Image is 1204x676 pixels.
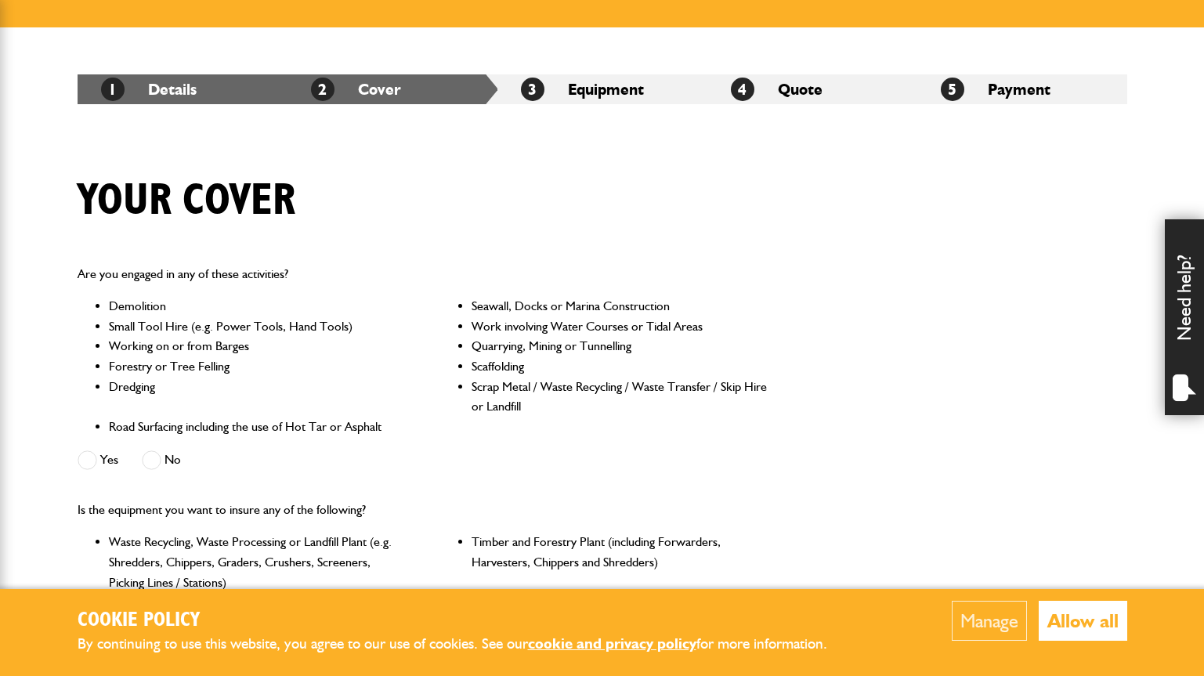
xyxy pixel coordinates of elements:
[917,74,1127,104] li: Payment
[1039,601,1127,641] button: Allow all
[287,74,497,104] li: Cover
[472,532,768,592] li: Timber and Forestry Plant (including Forwarders, Harvesters, Chippers and Shredders)
[109,316,406,337] li: Small Tool Hire (e.g. Power Tools, Hand Tools)
[142,450,181,470] label: No
[941,78,964,101] span: 5
[109,356,406,377] li: Forestry or Tree Felling
[78,632,853,656] p: By continuing to use this website, you agree to our use of cookies. See our for more information.
[528,634,696,653] a: cookie and privacy policy
[78,500,769,520] p: Is the equipment you want to insure any of the following?
[497,74,707,104] li: Equipment
[101,78,125,101] span: 1
[311,78,334,101] span: 2
[952,601,1027,641] button: Manage
[109,336,406,356] li: Working on or from Barges
[109,377,406,417] li: Dredging
[472,356,768,377] li: Scaffolding
[78,609,853,633] h2: Cookie Policy
[472,377,768,417] li: Scrap Metal / Waste Recycling / Waste Transfer / Skip Hire or Landfill
[109,296,406,316] li: Demolition
[101,80,197,99] a: 1Details
[109,417,406,437] li: Road Surfacing including the use of Hot Tar or Asphalt
[472,336,768,356] li: Quarrying, Mining or Tunnelling
[78,450,118,470] label: Yes
[1165,219,1204,415] div: Need help?
[731,78,754,101] span: 4
[78,264,769,284] p: Are you engaged in any of these activities?
[707,74,917,104] li: Quote
[472,296,768,316] li: Seawall, Docks or Marina Construction
[472,316,768,337] li: Work involving Water Courses or Tidal Areas
[521,78,544,101] span: 3
[78,175,295,227] h1: Your cover
[109,532,406,592] li: Waste Recycling, Waste Processing or Landfill Plant (e.g. Shredders, Chippers, Graders, Crushers,...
